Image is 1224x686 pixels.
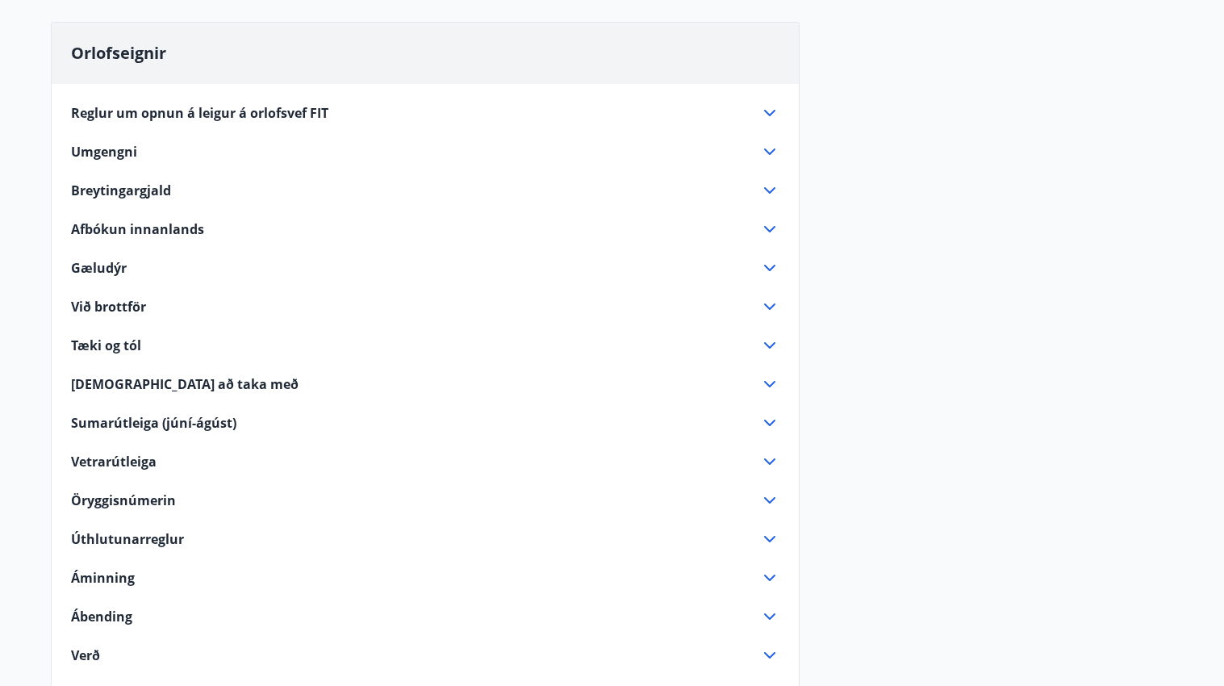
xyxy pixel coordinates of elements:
[71,529,779,549] div: Úthlutunarreglur
[71,646,100,664] span: Verð
[71,297,779,316] div: Við brottför
[71,337,141,354] span: Tæki og tól
[71,259,127,277] span: Gæludýr
[71,491,176,509] span: Öryggisnúmerin
[71,491,779,510] div: Öryggisnúmerin
[71,182,171,199] span: Breytingargjald
[71,181,779,200] div: Breytingargjald
[71,103,779,123] div: Reglur um opnun á leigur á orlofsvef FIT
[71,336,779,355] div: Tæki og tól
[71,143,137,161] span: Umgengni
[71,220,779,239] div: Afbókun innanlands
[71,414,236,432] span: Sumarútleiga (júní-ágúst)
[71,220,204,238] span: Afbókun innanlands
[71,142,779,161] div: Umgengni
[71,258,779,278] div: Gæludýr
[71,453,157,471] span: Vetrarútleiga
[71,374,779,394] div: [DEMOGRAPHIC_DATA] að taka með
[71,452,779,471] div: Vetrarútleiga
[71,413,779,433] div: Sumarútleiga (júní-ágúst)
[71,104,328,122] span: Reglur um opnun á leigur á orlofsvef FIT
[71,530,184,548] span: Úthlutunarreglur
[71,646,779,665] div: Verð
[71,608,132,625] span: Ábending
[71,375,299,393] span: [DEMOGRAPHIC_DATA] að taka með
[71,42,166,64] span: Orlofseignir
[71,298,146,316] span: Við brottför
[71,569,135,587] span: Áminning
[71,568,779,588] div: Áminning
[71,607,779,626] div: Ábending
